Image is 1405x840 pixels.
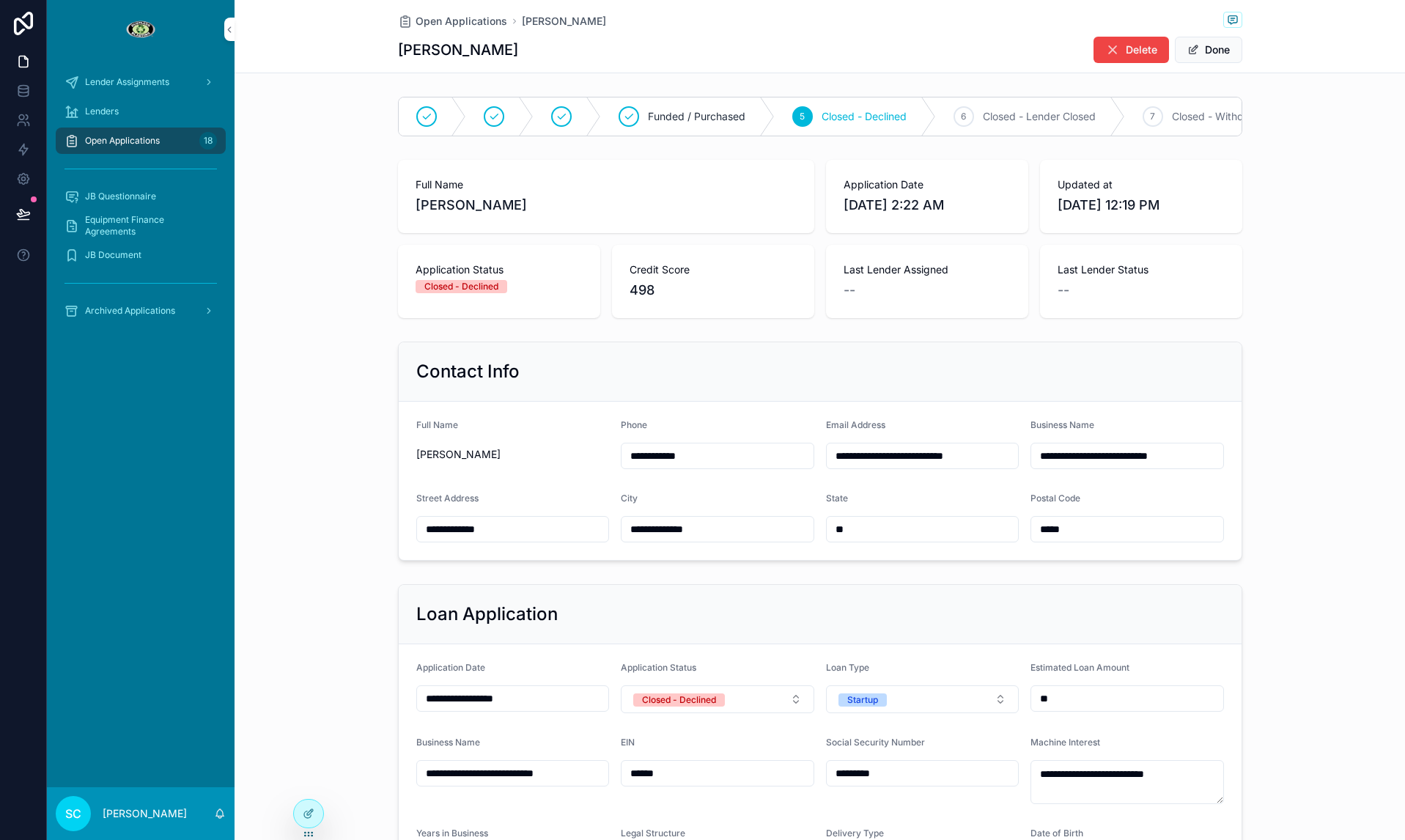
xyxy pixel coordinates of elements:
span: Closed - Lender Closed [983,109,1096,124]
div: Closed - Declined [424,280,498,293]
div: Startup [847,693,878,707]
span: Date of Birth [1030,828,1083,839]
div: Closed - Declined [642,693,716,707]
a: Lenders [56,98,226,125]
h2: Loan Application [416,603,558,626]
h1: [PERSON_NAME] [398,40,518,60]
span: Closed - Declined [822,109,907,124]
a: Archived Applications [56,298,226,324]
span: Last Lender Assigned [844,262,1011,277]
span: [DATE] 12:19 PM [1058,195,1225,215]
div: 18 [199,132,217,150]
h2: Contact Info [416,360,520,383]
span: Machine Interest [1030,737,1100,748]
span: JB Questionnaire [85,191,156,202]
span: Funded / Purchased [648,109,745,124]
span: 6 [961,111,966,122]
span: City [621,493,638,504]
span: Open Applications [85,135,160,147]
a: Lender Assignments [56,69,226,95]
span: Years in Business [416,828,488,839]
span: Credit Score [630,262,797,277]
span: SC [65,805,81,822]
span: Closed - Withdrawn / Cancelled [1172,109,1324,124]
span: Application Date [844,177,1011,192]
span: Estimated Loan Amount [1030,662,1129,673]
span: Application Date [416,662,485,673]
span: Updated at [1058,177,1225,192]
span: Application Status [416,262,583,277]
a: JB Document [56,242,226,268]
span: Business Name [1030,419,1094,430]
p: [PERSON_NAME] [103,806,187,821]
span: [PERSON_NAME] [416,447,610,462]
span: Delivery Type [826,828,884,839]
button: Delete [1094,37,1169,63]
span: Phone [621,419,647,430]
a: Open Applications18 [56,128,226,154]
span: Application Status [621,662,696,673]
a: Equipment Finance Agreements [56,213,226,239]
span: -- [1058,280,1069,301]
span: 498 [630,280,797,301]
div: scrollable content [47,59,235,343]
span: Last Lender Status [1058,262,1225,277]
a: [PERSON_NAME] [522,14,606,29]
button: Done [1175,37,1242,63]
span: [DATE] 2:22 AM [844,195,1011,215]
span: Full Name [416,177,797,192]
span: Street Address [416,493,479,504]
a: Open Applications [398,14,507,29]
span: 5 [800,111,805,122]
span: 7 [1150,111,1155,122]
span: State [826,493,848,504]
span: Open Applications [416,14,507,29]
a: JB Questionnaire [56,183,226,210]
span: Email Address [826,419,885,430]
span: Full Name [416,419,458,430]
span: Postal Code [1030,493,1080,504]
button: Select Button [826,685,1019,713]
span: -- [844,280,855,301]
span: Legal Structure [621,828,685,839]
span: Business Name [416,737,480,748]
span: Archived Applications [85,305,175,317]
span: Equipment Finance Agreements [85,214,211,237]
span: Loan Type [826,662,869,673]
button: Select Button [621,685,814,713]
span: Delete [1126,43,1157,57]
span: [PERSON_NAME] [416,195,797,215]
span: Lender Assignments [85,76,169,88]
span: Lenders [85,106,119,117]
span: EIN [621,737,635,748]
span: JB Document [85,249,141,261]
img: App logo [125,18,155,41]
span: Social Security Number [826,737,925,748]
